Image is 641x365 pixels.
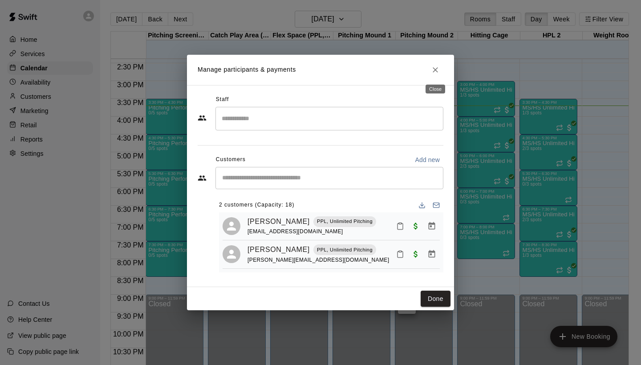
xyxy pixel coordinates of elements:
[215,167,443,189] div: Start typing to search customers...
[198,114,207,122] svg: Staff
[415,198,429,212] button: Download list
[215,107,443,130] div: Search staff
[429,198,443,212] button: Email participants
[223,217,240,235] div: Jezeniah Pierce
[427,62,443,78] button: Close
[219,198,294,212] span: 2 customers (Capacity: 18)
[408,250,424,258] span: Paid with Credit
[247,216,310,227] a: [PERSON_NAME]
[424,218,440,234] button: Manage bookings & payment
[411,153,443,167] button: Add new
[198,174,207,182] svg: Customers
[426,85,445,93] div: Close
[408,222,424,229] span: Paid with Credit
[424,246,440,262] button: Manage bookings & payment
[247,257,389,263] span: [PERSON_NAME][EMAIL_ADDRESS][DOMAIN_NAME]
[421,291,450,307] button: Done
[247,244,310,255] a: [PERSON_NAME]
[198,65,296,74] p: Manage participants & payments
[216,153,246,167] span: Customers
[393,219,408,234] button: Mark attendance
[317,218,373,225] p: PPL, Unlimited Pitching
[216,93,229,107] span: Staff
[317,246,373,254] p: PPL, Unlimited Pitching
[415,155,440,164] p: Add new
[247,228,343,235] span: [EMAIL_ADDRESS][DOMAIN_NAME]
[393,247,408,262] button: Mark attendance
[223,245,240,263] div: Lincoln Ward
